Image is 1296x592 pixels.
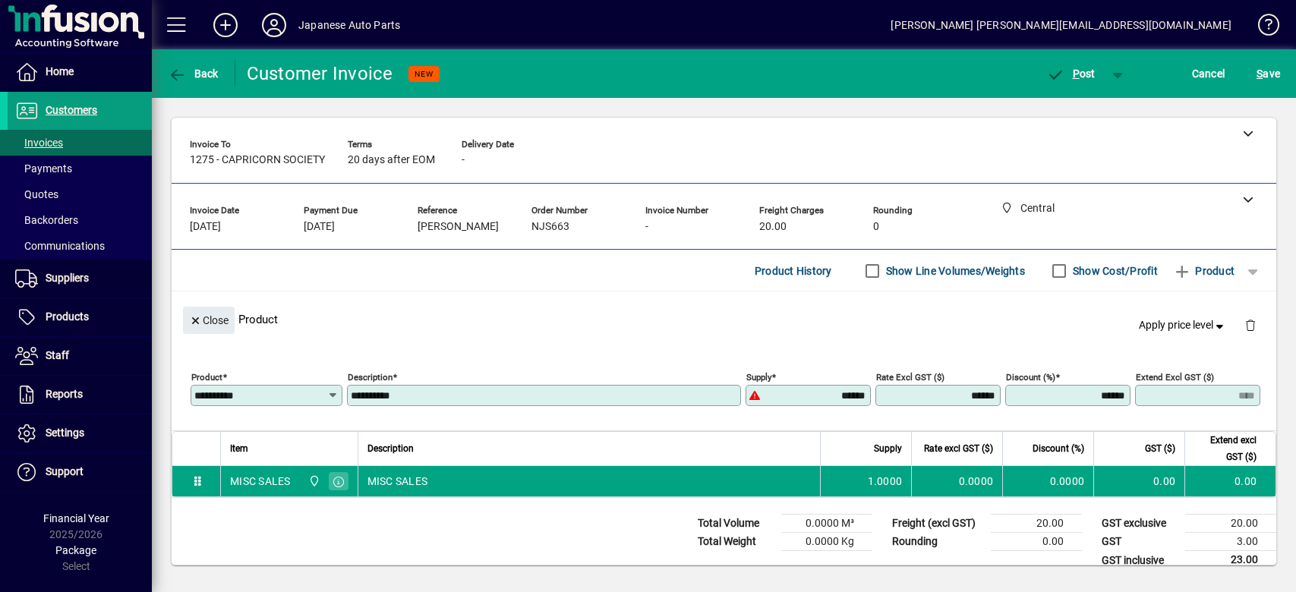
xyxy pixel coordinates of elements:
span: MISC SALES [367,474,428,489]
td: 23.00 [1185,551,1276,570]
span: Support [46,465,84,477]
span: 20 days after EOM [348,154,435,166]
a: Quotes [8,181,152,207]
div: Japanese Auto Parts [298,13,400,37]
a: Home [8,53,152,91]
mat-label: Rate excl GST ($) [876,372,944,383]
span: Cancel [1192,61,1225,86]
button: Back [164,60,222,87]
span: Backorders [15,214,78,226]
span: Central [304,473,322,490]
td: 0.00 [991,533,1082,551]
button: Close [183,307,235,334]
span: P [1073,68,1080,80]
a: Payments [8,156,152,181]
span: Suppliers [46,272,89,284]
td: Freight (excl GST) [884,515,991,533]
span: - [645,221,648,233]
span: NJS663 [531,221,569,233]
span: Discount (%) [1033,440,1084,457]
td: Total Weight [690,533,781,551]
span: Settings [46,427,84,439]
div: 0.0000 [921,474,993,489]
span: S [1257,68,1263,80]
span: Quotes [15,188,58,200]
a: Reports [8,376,152,414]
td: 0.0000 M³ [781,515,872,533]
div: MISC SALES [230,474,291,489]
span: Extend excl GST ($) [1194,432,1257,465]
td: Total Volume [690,515,781,533]
span: Package [55,544,96,556]
span: Payments [15,162,72,175]
td: 3.00 [1185,533,1276,551]
a: Invoices [8,130,152,156]
td: 0.00 [1093,466,1184,496]
a: Products [8,298,152,336]
button: Post [1039,60,1103,87]
mat-label: Product [191,372,222,383]
mat-label: Supply [746,372,771,383]
button: Product [1165,257,1242,285]
span: 1275 - CAPRICORN SOCIETY [190,154,325,166]
td: 0.0000 Kg [781,533,872,551]
span: ave [1257,61,1280,86]
td: 20.00 [1185,515,1276,533]
button: Add [201,11,250,39]
label: Show Cost/Profit [1070,263,1158,279]
span: ost [1046,68,1096,80]
span: [PERSON_NAME] [418,221,499,233]
td: 0.00 [1184,466,1276,496]
span: Back [168,68,219,80]
button: Save [1253,60,1284,87]
button: Profile [250,11,298,39]
a: Support [8,453,152,491]
span: Invoices [15,137,63,149]
mat-label: Extend excl GST ($) [1136,372,1214,383]
mat-label: Description [348,372,393,383]
div: Customer Invoice [247,61,393,86]
a: Staff [8,337,152,375]
span: Products [46,310,89,323]
span: Product History [755,259,832,283]
span: Rate excl GST ($) [924,440,993,457]
span: - [462,154,465,166]
a: Knowledge Base [1247,3,1277,52]
span: Home [46,65,74,77]
span: Financial Year [43,512,109,524]
span: 20.00 [759,221,787,233]
span: Apply price level [1139,317,1227,333]
span: Item [230,440,248,457]
a: Settings [8,414,152,452]
a: Suppliers [8,260,152,298]
span: Reports [46,388,83,400]
span: [DATE] [190,221,221,233]
span: Supply [874,440,902,457]
span: 0 [873,221,879,233]
span: Description [367,440,414,457]
span: Product [1173,259,1235,283]
button: Cancel [1188,60,1229,87]
td: 0.0000 [1002,466,1093,496]
app-page-header-button: Back [152,60,235,87]
span: GST ($) [1145,440,1175,457]
span: Customers [46,104,97,116]
td: Rounding [884,533,991,551]
span: Close [189,308,229,333]
div: [PERSON_NAME] [PERSON_NAME][EMAIL_ADDRESS][DOMAIN_NAME] [891,13,1231,37]
button: Product History [749,257,838,285]
td: GST inclusive [1094,551,1185,570]
span: 1.0000 [868,474,903,489]
span: Staff [46,349,69,361]
td: GST [1094,533,1185,551]
span: [DATE] [304,221,335,233]
app-page-header-button: Close [179,313,238,326]
mat-label: Discount (%) [1006,372,1055,383]
button: Delete [1232,307,1269,343]
div: Product [172,291,1276,347]
a: Communications [8,233,152,259]
label: Show Line Volumes/Weights [883,263,1025,279]
button: Apply price level [1133,312,1233,339]
span: NEW [415,69,434,79]
td: 20.00 [991,515,1082,533]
